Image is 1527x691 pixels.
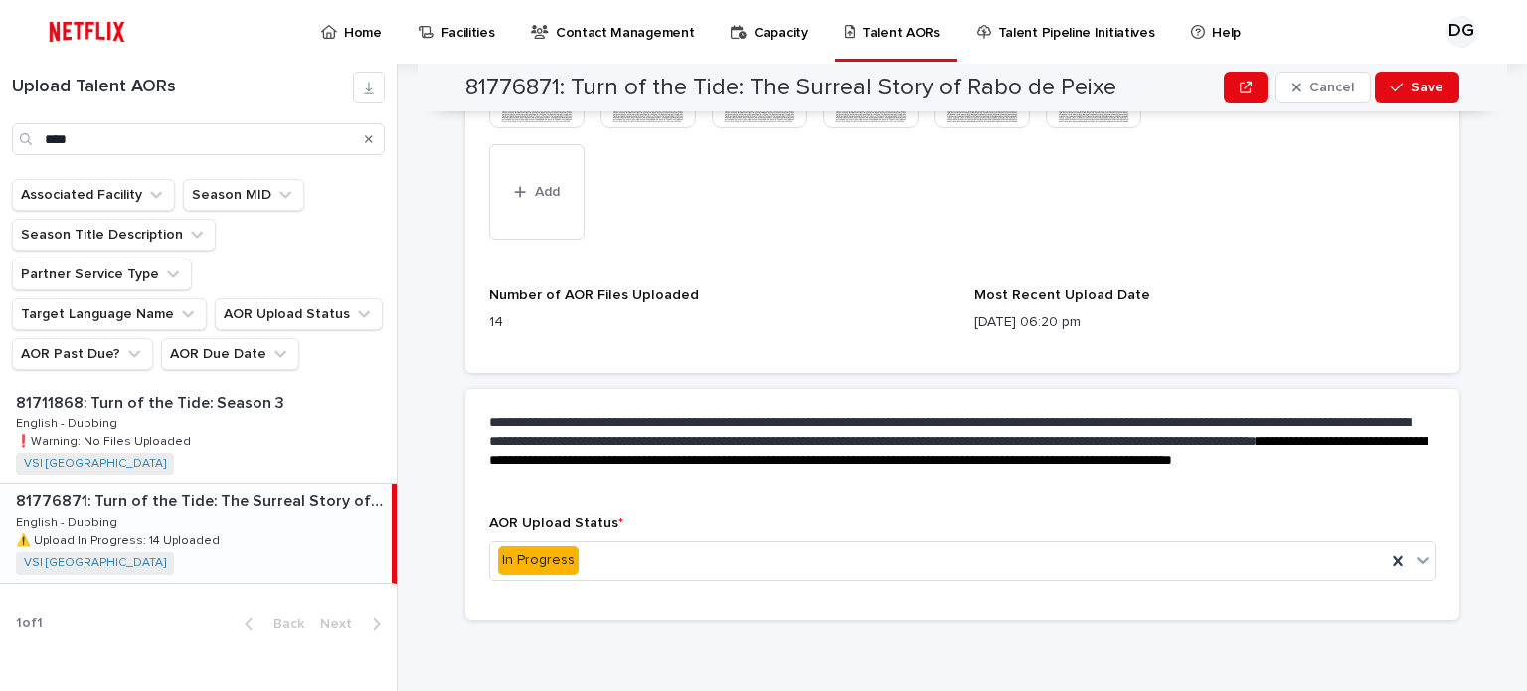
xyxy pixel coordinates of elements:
[24,556,166,570] a: VSI [GEOGRAPHIC_DATA]
[183,179,304,211] button: Season MID
[489,288,699,302] span: Number of AOR Files Uploaded
[24,457,166,471] a: VSI [GEOGRAPHIC_DATA]
[312,615,397,633] button: Next
[489,144,585,240] button: Add
[1309,81,1354,94] span: Cancel
[1275,72,1371,103] button: Cancel
[16,512,121,530] p: English - Dubbing
[498,546,579,575] div: In Progress
[215,298,383,330] button: AOR Upload Status
[489,516,623,530] span: AOR Upload Status
[12,338,153,370] button: AOR Past Due?
[161,338,299,370] button: AOR Due Date
[465,74,1116,102] h2: 81776871: Turn of the Tide: The Surreal Story of Rabo de Peixe
[12,77,353,98] h1: Upload Talent AORs
[12,259,192,290] button: Partner Service Type
[974,288,1150,302] span: Most Recent Upload Date
[12,123,385,155] input: Search
[1375,72,1459,103] button: Save
[489,312,950,333] p: 14
[12,298,207,330] button: Target Language Name
[1445,16,1477,48] div: DG
[40,12,134,52] img: ifQbXi3ZQGMSEF7WDB7W
[12,219,216,251] button: Season Title Description
[16,488,388,511] p: 81776871: Turn of the Tide: The Surreal Story of Rabo de Peixe
[16,413,121,431] p: English - Dubbing
[12,179,175,211] button: Associated Facility
[16,530,224,548] p: ⚠️ Upload In Progress: 14 Uploaded
[320,617,364,631] span: Next
[229,615,312,633] button: Back
[535,185,560,199] span: Add
[16,390,288,413] p: 81711868: Turn of the Tide: Season 3
[16,432,195,449] p: ❗️Warning: No Files Uploaded
[1411,81,1443,94] span: Save
[974,312,1436,333] p: [DATE] 06:20 pm
[261,617,304,631] span: Back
